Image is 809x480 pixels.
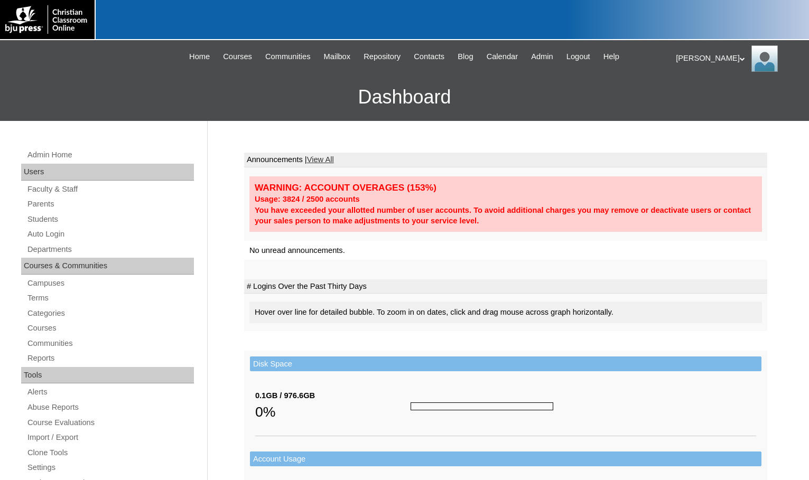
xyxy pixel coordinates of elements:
td: Announcements | [244,153,767,167]
a: Communities [260,51,316,63]
span: Communities [265,51,311,63]
div: 0.1GB / 976.6GB [255,390,411,401]
a: Logout [561,51,596,63]
a: Calendar [481,51,523,63]
a: Help [598,51,625,63]
span: Help [603,51,619,63]
span: Home [189,51,210,63]
a: Admin Home [26,148,194,162]
a: Courses [26,322,194,335]
a: Campuses [26,277,194,290]
a: Settings [26,461,194,474]
a: Parents [26,197,194,211]
a: Clone Tools [26,446,194,459]
a: Departments [26,243,194,256]
span: Contacts [414,51,444,63]
span: Logout [566,51,590,63]
a: Terms [26,291,194,305]
div: 0% [255,401,411,422]
a: Communities [26,337,194,350]
a: Mailbox [319,51,356,63]
span: Blog [458,51,473,63]
div: Courses & Communities [21,258,194,275]
a: Home [184,51,215,63]
a: Courses [218,51,257,63]
a: Abuse Reports [26,401,194,414]
div: Hover over line for detailed bubble. To zoom in on dates, click and drag mouse across graph horiz... [249,302,762,323]
a: Blog [452,51,478,63]
div: [PERSON_NAME] [676,45,798,72]
a: Auto Login [26,228,194,241]
img: Melanie Sevilla [751,45,778,72]
td: Account Usage [250,451,761,467]
a: Categories [26,307,194,320]
a: Import / Export [26,431,194,444]
a: Alerts [26,385,194,399]
div: You have exceeded your allotted number of user accounts. To avoid additional charges you may remo... [255,205,757,227]
a: Faculty & Staff [26,183,194,196]
a: Admin [526,51,559,63]
span: Mailbox [324,51,351,63]
a: Reports [26,352,194,365]
a: Students [26,213,194,226]
td: No unread announcements. [244,241,767,260]
a: Contacts [408,51,450,63]
a: Course Evaluations [26,416,194,429]
span: Calendar [487,51,518,63]
td: # Logins Over the Past Thirty Days [244,279,767,294]
div: WARNING: ACCOUNT OVERAGES (153%) [255,182,757,194]
img: logo-white.png [5,5,89,34]
td: Disk Space [250,356,761,372]
span: Repository [364,51,401,63]
div: Tools [21,367,194,384]
strong: Usage: 3824 / 2500 accounts [255,195,360,203]
span: Courses [223,51,252,63]
a: View All [307,155,334,164]
a: Repository [358,51,406,63]
div: Users [21,164,194,181]
h3: Dashboard [5,73,804,121]
span: Admin [531,51,553,63]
